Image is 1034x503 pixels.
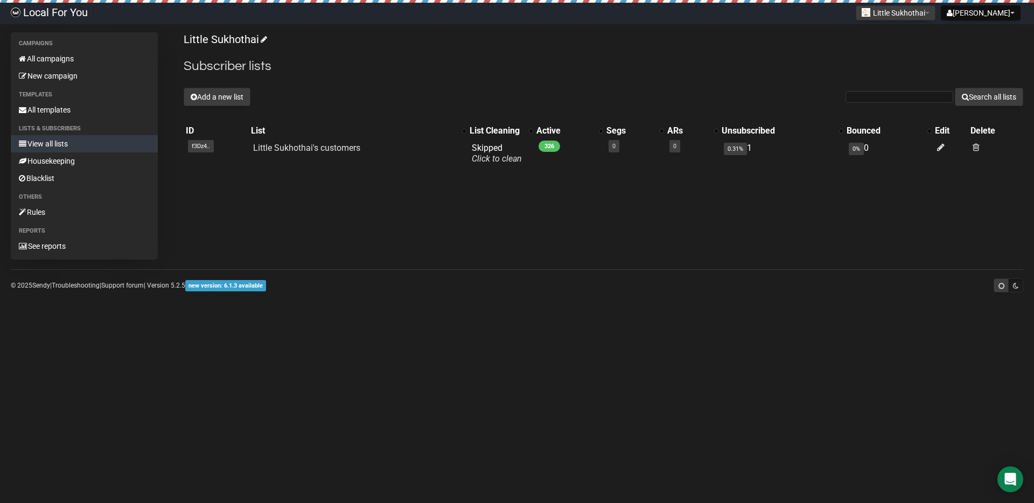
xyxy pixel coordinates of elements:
[188,140,214,152] span: f3Dz4..
[970,125,1021,136] div: Delete
[606,125,654,136] div: Segs
[11,37,158,50] li: Campaigns
[722,125,834,136] div: Unsubscribed
[11,280,266,291] p: © 2025 | | | Version 5.2.5
[604,123,665,138] th: Segs: No sort applied, activate to apply an ascending sort
[955,88,1023,106] button: Search all lists
[539,141,560,152] span: 326
[862,8,870,17] img: 919.jpg
[185,282,266,289] a: new version: 6.1.3 available
[253,143,360,153] a: Little Sukhothai's customers
[184,33,266,46] a: Little Sukhothai
[11,152,158,170] a: Housekeeping
[719,123,844,138] th: Unsubscribed: No sort applied, activate to apply an ascending sort
[933,123,968,138] th: Edit: No sort applied, sorting is disabled
[724,143,747,155] span: 0.31%
[11,237,158,255] a: See reports
[184,88,250,106] button: Add a new list
[11,225,158,237] li: Reports
[997,466,1023,492] div: Open Intercom Messenger
[470,125,523,136] div: List Cleaning
[844,138,933,169] td: 0
[667,125,708,136] div: ARs
[472,153,522,164] a: Click to clean
[11,122,158,135] li: Lists & subscribers
[665,123,719,138] th: ARs: No sort applied, activate to apply an ascending sort
[11,67,158,85] a: New campaign
[185,280,266,291] span: new version: 6.1.3 available
[11,204,158,221] a: Rules
[11,135,158,152] a: View all lists
[856,5,935,20] button: Little Sukhothai
[184,123,249,138] th: ID: No sort applied, sorting is disabled
[11,8,20,17] img: d61d2441668da63f2d83084b75c85b29
[249,123,467,138] th: List: No sort applied, activate to apply an ascending sort
[844,123,933,138] th: Bounced: No sort applied, activate to apply an ascending sort
[32,282,50,289] a: Sendy
[251,125,457,136] div: List
[11,101,158,118] a: All templates
[719,138,844,169] td: 1
[101,282,144,289] a: Support forum
[52,282,100,289] a: Troubleshooting
[186,125,247,136] div: ID
[536,125,593,136] div: Active
[11,50,158,67] a: All campaigns
[11,88,158,101] li: Templates
[847,125,922,136] div: Bounced
[968,123,1023,138] th: Delete: No sort applied, sorting is disabled
[184,57,1023,76] h2: Subscriber lists
[935,125,966,136] div: Edit
[941,5,1021,20] button: [PERSON_NAME]
[534,123,604,138] th: Active: No sort applied, activate to apply an ascending sort
[467,123,534,138] th: List Cleaning: No sort applied, activate to apply an ascending sort
[612,143,616,150] a: 0
[472,143,522,164] span: Skipped
[11,170,158,187] a: Blacklist
[673,143,676,150] a: 0
[11,191,158,204] li: Others
[849,143,864,155] span: 0%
